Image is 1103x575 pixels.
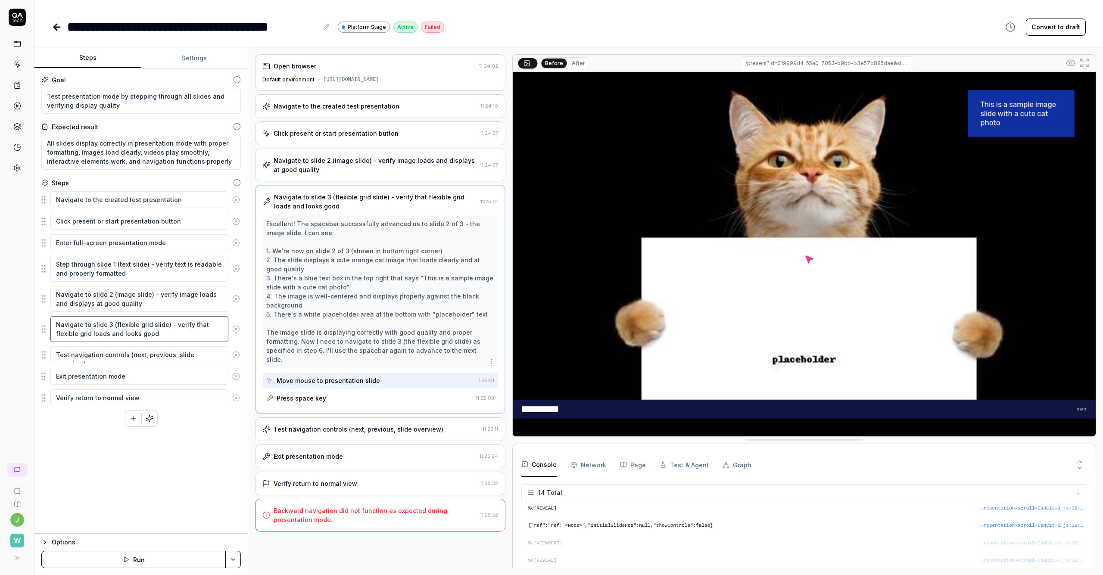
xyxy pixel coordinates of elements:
[228,368,244,385] button: Remove step
[274,62,316,71] div: Open browser
[228,213,244,230] button: Remove step
[277,394,326,403] div: Press space key
[274,193,477,211] div: Navigate to slide 3 (flexible grid slide) - verify that flexible grid loads and looks good
[10,534,24,547] span: W
[34,48,141,68] button: Steps
[570,453,606,477] button: Network
[228,234,244,252] button: Remove step
[980,522,1084,529] button: …resentation-scroll-CsHC1t-3.js:38:28846
[528,557,1084,564] pre: %c[REVEAL]
[1000,19,1021,36] button: View version history
[980,522,1084,529] div: …resentation-scroll-CsHC1t-3.js : 38 : 28846
[348,23,386,31] span: Platform Stage
[41,367,241,385] div: Suggestions
[41,551,226,568] button: Run
[660,453,709,477] button: Test & Agent
[980,540,1084,547] button: …resentation-scroll-CsHC1t-3.js:38:30005
[263,373,498,389] button: Move mouse to presentation slide11:25:01
[3,494,31,508] a: Documentation
[52,178,69,187] div: Steps
[274,102,399,111] div: Navigate to the created test presentation
[274,506,477,524] div: Backward navigation did not function as expected during presentation mode.
[393,22,418,33] div: Active
[141,48,248,68] button: Settings
[480,480,498,486] time: 11:25:32
[274,452,343,461] div: Exit presentation mode
[1026,19,1086,36] button: Convert to draft
[274,129,399,138] div: Click present or start presentation button
[41,389,241,407] div: Suggestions
[723,453,751,477] button: Graph
[1078,56,1091,70] button: Open in full screen
[274,156,477,174] div: Navigate to slide 2 (image slide) - verify image loads and displays at good quality
[41,346,241,364] div: Suggestions
[228,320,244,338] button: Remove step
[541,58,567,68] button: Before
[480,453,498,459] time: 11:25:24
[263,390,498,406] button: Press space key11:25:02
[477,377,494,383] time: 11:25:01
[274,425,443,434] div: Test navigation controls (next, previous, slide overview)
[228,191,244,208] button: Remove step
[323,76,379,84] div: [URL][DOMAIN_NAME]
[274,479,357,488] div: Verify return to normal view
[41,212,241,230] div: Suggestions
[528,540,1084,547] pre: %c[VIEWPORT]
[228,389,244,407] button: Remove step
[480,199,498,205] time: 11:25:01
[41,234,241,252] div: Suggestions
[513,72,1096,436] img: Screenshot
[338,21,390,33] a: Platform Stage
[480,103,498,109] time: 11:24:10
[528,522,1084,529] pre: {"ref":"ref: <Node>","initialSlidePos":null,"showControls":false}
[483,426,498,432] time: 11:25:11
[620,453,646,477] button: Page
[266,219,494,364] div: Excellent! The spacebar successfully advanced us to slide 2 of 3 - the image slide. I can see: 1....
[980,505,1084,512] div: …resentation-scroll-CsHC1t-3.js : 38 : 28797
[480,130,498,136] time: 11:24:27
[568,59,589,68] button: After
[980,557,1084,564] button: …resentation-scroll-CsHC1t-3.js:38:29507
[10,513,24,527] button: j
[476,395,494,401] time: 11:25:02
[228,346,244,364] button: Remove step
[41,537,241,547] button: Options
[1064,56,1078,70] button: Show all interative elements
[528,505,1084,512] pre: %c[REVEAL]
[980,505,1084,512] button: …resentation-scroll-CsHC1t-3.js:38:28797
[52,122,98,131] div: Expected result
[980,557,1084,564] div: …resentation-scroll-CsHC1t-3.js : 38 : 29507
[3,480,31,494] a: Book a call with us
[421,22,444,33] div: Failed
[521,453,557,477] button: Console
[262,76,315,84] div: Default environment
[980,540,1084,547] div: …resentation-scroll-CsHC1t-3.js : 38 : 30005
[7,463,28,477] a: New conversation
[228,260,244,277] button: Remove step
[3,527,31,549] button: W
[480,162,498,168] time: 11:24:37
[479,63,498,69] time: 11:24:02
[228,290,244,308] button: Remove step
[41,286,241,312] div: Suggestions
[480,512,498,518] time: 11:25:32
[277,376,380,385] div: Move mouse to presentation slide
[52,75,66,84] div: Goal
[41,191,241,209] div: Suggestions
[41,316,241,342] div: Suggestions
[41,255,241,282] div: Suggestions
[52,537,241,547] div: Options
